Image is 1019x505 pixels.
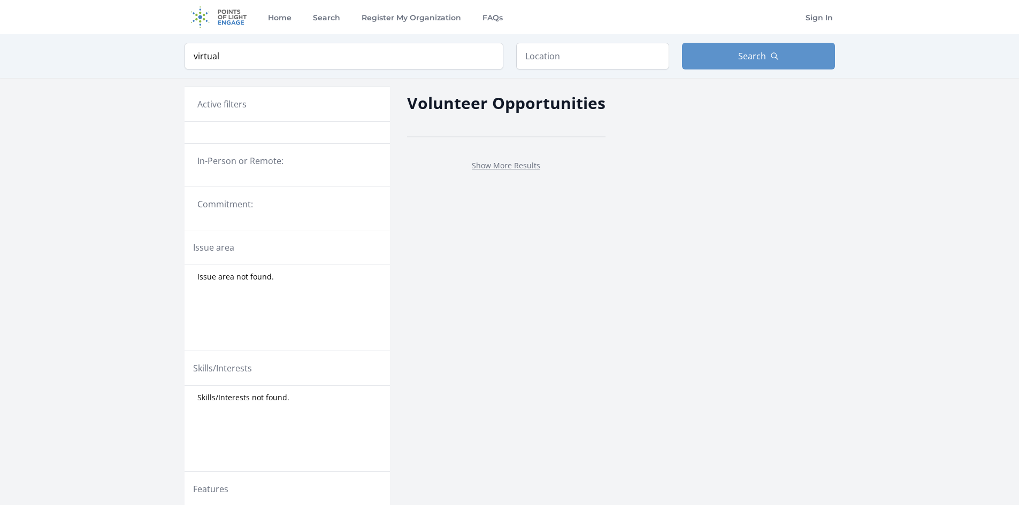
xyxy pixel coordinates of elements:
[472,160,540,170] a: Show More Results
[197,271,274,282] span: Issue area not found.
[407,91,606,115] h2: Volunteer Opportunities
[682,43,835,69] button: Search
[197,98,247,111] h3: Active filters
[193,483,228,495] legend: Features
[516,43,669,69] input: Location
[193,241,234,254] legend: Issue area
[197,154,377,167] legend: In-Person or Remote:
[197,198,377,211] legend: Commitment:
[185,43,503,69] input: Keyword
[197,392,289,403] span: Skills/Interests not found.
[193,362,252,375] legend: Skills/Interests
[738,50,766,63] span: Search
